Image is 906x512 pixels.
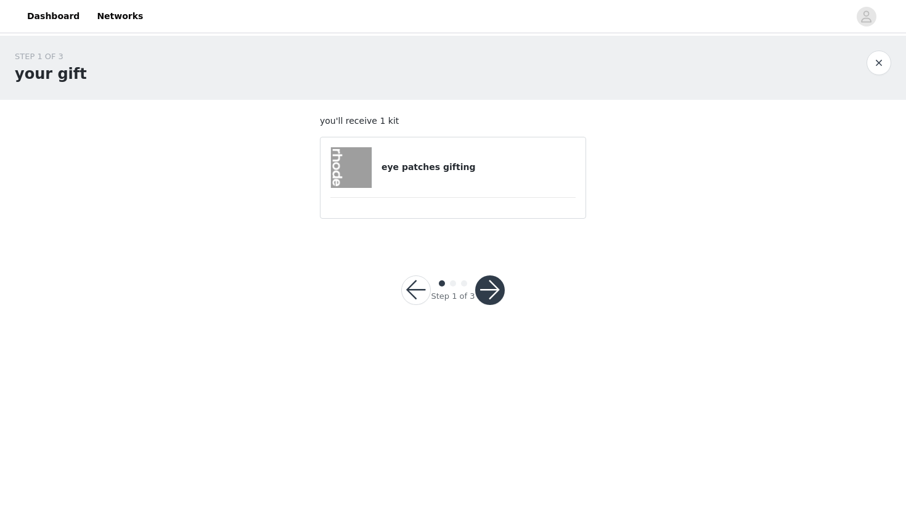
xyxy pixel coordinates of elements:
div: Step 1 of 3 [431,290,475,303]
h4: eye patches gifting [382,161,576,174]
div: STEP 1 OF 3 [15,51,87,63]
h1: your gift [15,63,87,85]
div: avatar [860,7,872,26]
p: you'll receive 1 kit [320,115,586,128]
a: Dashboard [20,2,87,30]
a: Networks [89,2,150,30]
img: eye patches gifting [331,147,372,188]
